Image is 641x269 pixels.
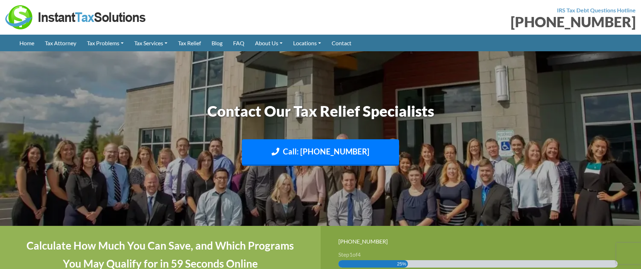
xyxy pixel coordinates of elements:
a: Instant Tax Solutions Logo [5,13,147,20]
div: [PHONE_NUMBER] [326,15,636,29]
img: Instant Tax Solutions Logo [5,5,147,29]
a: Tax Problems [82,35,129,51]
span: 25% [397,260,406,268]
a: Contact [326,35,357,51]
span: 4 [357,251,361,258]
a: Tax Services [129,35,173,51]
strong: IRS Tax Debt Questions Hotline [557,7,636,13]
span: 1 [349,251,352,258]
h3: Step of [338,252,624,257]
a: Home [14,35,40,51]
a: About Us [250,35,288,51]
a: Locations [288,35,326,51]
a: Blog [206,35,228,51]
h1: Contact Our Tax Relief Specialists [125,101,517,122]
a: Tax Relief [173,35,206,51]
a: Tax Attorney [40,35,82,51]
a: Call: [PHONE_NUMBER] [242,139,399,166]
div: [PHONE_NUMBER] [338,236,624,246]
a: FAQ [228,35,250,51]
